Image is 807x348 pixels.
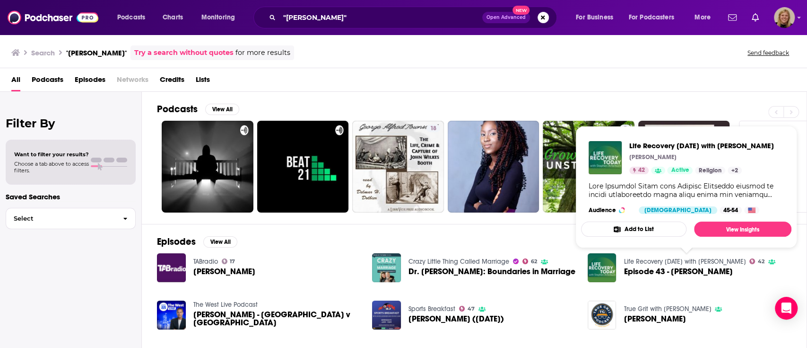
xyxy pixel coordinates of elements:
[157,253,186,282] img: John Townsend
[6,215,115,222] span: Select
[75,72,105,91] a: Episodes
[193,258,218,266] a: TABradio
[624,268,732,276] a: Episode 43 - John Townsend
[14,161,89,174] span: Choose a tab above to access filters.
[193,311,361,327] a: John Townsend - Australia v India
[117,72,148,91] span: Networks
[156,10,189,25] a: Charts
[589,141,622,174] img: Life Recovery Today with Stephen Arterburn
[639,206,717,214] div: [DEMOGRAPHIC_DATA]
[235,47,290,58] span: for more results
[408,258,509,266] a: Crazy Little Thing Called Marriage
[543,121,634,213] a: 5
[569,10,625,25] button: open menu
[372,253,401,282] img: Dr. John Townsend: Boundaries in Marriage
[193,301,258,309] a: The West Live Podcast
[6,192,136,201] p: Saved Searches
[758,259,764,264] span: 42
[588,253,616,282] img: Episode 43 - John Townsend
[32,72,63,91] a: Podcasts
[629,153,677,161] p: [PERSON_NAME]
[581,222,686,237] button: Add to List
[624,315,686,323] a: John Townsend
[205,104,239,115] button: View All
[203,236,237,248] button: View All
[372,301,401,330] img: John Townsend (28/10/21)
[408,268,575,276] a: Dr. John Townsend: Boundaries in Marriage
[589,182,784,199] div: Lore Ipsumdol Sitam cons Adipisc Elitseddo eiusmod te incidi utlaboreetdo magna aliqu enima min v...
[157,103,239,115] a: PodcastsView All
[588,301,616,330] img: John Townsend
[279,10,482,25] input: Search podcasts, credits, & more...
[629,11,674,24] span: For Podcasters
[426,125,440,132] a: 18
[160,72,184,91] a: Credits
[408,315,504,323] span: [PERSON_NAME] ([DATE])
[482,12,530,23] button: Open AdvancedNew
[774,7,795,28] span: Logged in as avansolkema
[624,268,732,276] span: Episode 43 - [PERSON_NAME]
[408,268,575,276] span: Dr. [PERSON_NAME]: Boundaries in Marriage
[262,7,566,28] div: Search podcasts, credits, & more...
[193,268,255,276] a: John Townsend
[774,7,795,28] img: User Profile
[629,141,774,150] a: Life Recovery Today with Stephen Arterburn
[624,315,686,323] span: [PERSON_NAME]
[459,306,475,312] a: 47
[522,259,537,264] a: 62
[749,259,764,264] a: 42
[623,10,688,25] button: open menu
[720,206,742,214] div: 45-54
[629,141,774,150] span: Life Recovery [DATE] with [PERSON_NAME]
[230,259,235,264] span: 17
[624,305,711,313] a: True Grit with Craig Kautsch
[724,9,740,26] a: Show notifications dropdown
[66,48,127,57] h3: "[PERSON_NAME]"
[14,151,89,158] span: Want to filter your results?
[193,268,255,276] span: [PERSON_NAME]
[111,10,157,25] button: open menu
[774,7,795,28] button: Show profile menu
[193,311,361,327] span: [PERSON_NAME] - [GEOGRAPHIC_DATA] v [GEOGRAPHIC_DATA]
[694,222,791,237] a: View Insights
[629,167,649,174] a: 42
[688,10,722,25] button: open menu
[352,121,444,213] a: 18
[6,208,136,229] button: Select
[430,124,436,134] span: 18
[671,166,689,175] span: Active
[624,258,746,266] a: Life Recovery Today with Stephen Arterburn
[589,206,631,214] h3: Audience
[157,103,198,115] h2: Podcasts
[531,259,537,264] span: 62
[163,11,183,24] span: Charts
[6,116,136,130] h2: Filter By
[694,11,711,24] span: More
[8,9,98,27] img: Podchaser - Follow, Share and Rate Podcasts
[695,167,725,174] a: Religion
[31,48,55,57] h3: Search
[576,11,613,24] span: For Business
[196,72,210,91] a: Lists
[775,297,798,320] div: Open Intercom Messenger
[195,10,247,25] button: open menu
[728,167,742,174] a: +2
[11,72,20,91] a: All
[157,301,186,330] img: John Townsend - Australia v India
[134,47,234,58] a: Try a search without quotes
[117,11,145,24] span: Podcasts
[201,11,235,24] span: Monitoring
[157,236,237,248] a: EpisodesView All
